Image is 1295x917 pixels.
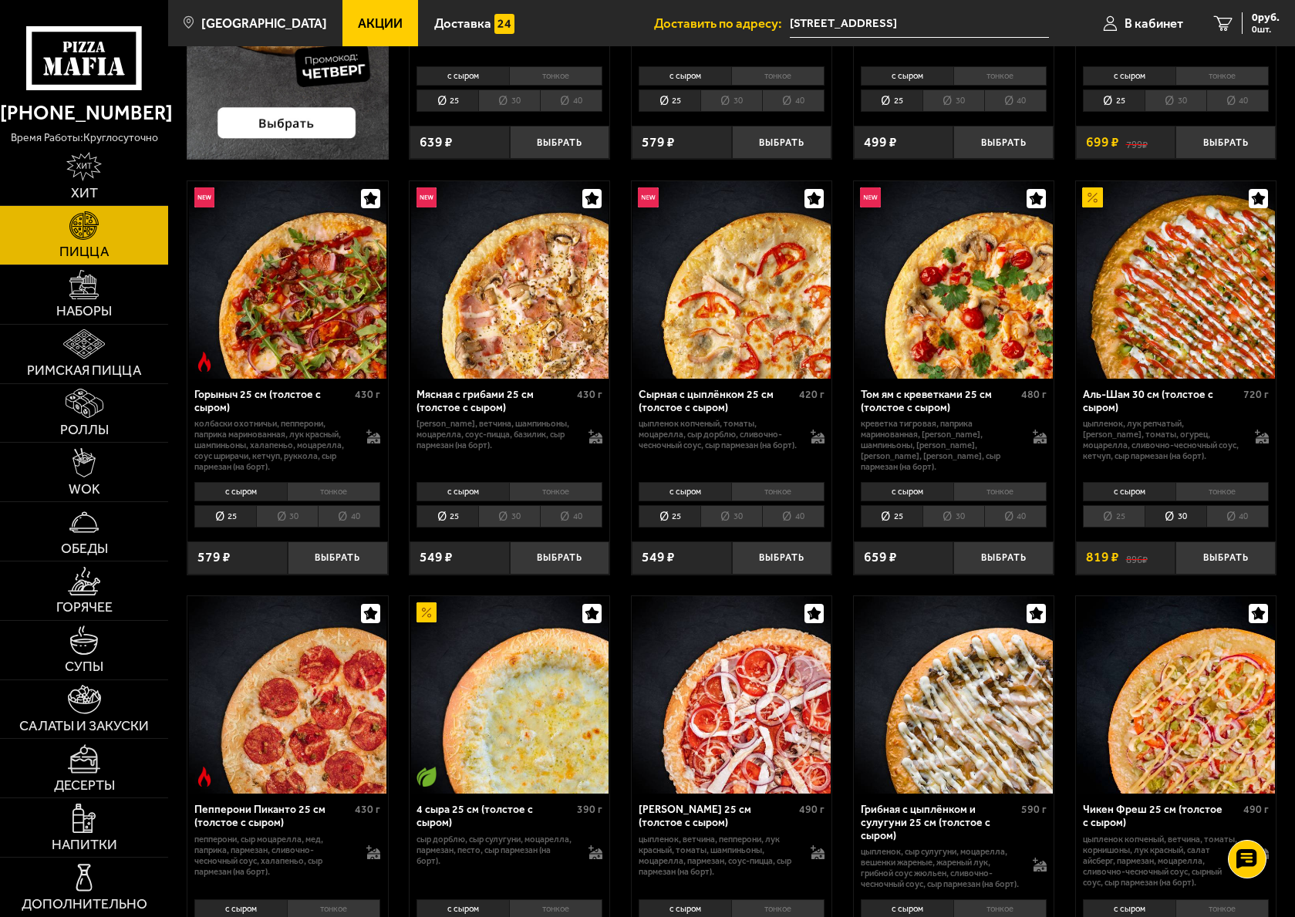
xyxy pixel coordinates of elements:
[1243,803,1269,816] span: 490 г
[416,89,478,112] li: 25
[861,846,1019,889] p: цыпленок, сыр сулугуни, моцарелла, вешенки жареные, жареный лук, грибной соус Жюльен, сливочно-че...
[1126,551,1148,564] s: 896 ₽
[639,505,700,528] li: 25
[632,596,830,794] img: Петровская 25 см (толстое с сыром)
[1175,482,1269,501] li: тонкое
[642,136,675,149] span: 579 ₽
[61,542,108,556] span: Обеды
[864,136,897,149] span: 499 ₽
[953,541,1054,575] button: Выбрать
[654,17,790,30] span: Доставить по адресу:
[855,181,1052,379] img: Том ям с креветками 25 см (толстое с сыром)
[416,505,478,528] li: 25
[416,418,575,450] p: [PERSON_NAME], ветчина, шампиньоны, моцарелла, соус-пицца, базилик, сыр пармезан (на борт).
[1083,505,1145,528] li: 25
[187,181,388,379] a: НовинкаОстрое блюдоГорыныч 25 см (толстое с сыром)
[953,482,1047,501] li: тонкое
[864,551,897,564] span: 659 ₽
[256,505,318,528] li: 30
[355,388,380,401] span: 430 г
[1175,541,1276,575] button: Выбрать
[416,834,575,866] p: сыр дорблю, сыр сулугуни, моцарелла, пармезан, песто, сыр пармезан (на борт).
[790,9,1049,38] input: Ваш адрес доставки
[854,596,1054,794] a: Грибная с цыплёнком и сулугуни 25 см (толстое с сыром)
[861,505,922,528] li: 25
[639,834,797,877] p: цыпленок, ветчина, пепперони, лук красный, томаты, шампиньоны, моцарелла, пармезан, соус-пицца, с...
[416,804,572,830] div: 4 сыра 25 см (толстое с сыром)
[1086,551,1119,564] span: 819 ₽
[861,66,953,86] li: с сыром
[984,505,1047,528] li: 40
[700,505,762,528] li: 30
[420,136,453,149] span: 639 ₽
[1252,25,1280,34] span: 0 шт.
[54,779,115,793] span: Десерты
[1243,388,1269,401] span: 720 г
[509,482,602,501] li: тонкое
[638,187,658,207] img: Новинка
[510,126,610,159] button: Выбрать
[632,181,832,379] a: НовинкаСырная с цыплёнком 25 см (толстое с сыром)
[1206,89,1269,112] li: 40
[1021,803,1047,816] span: 590 г
[1083,834,1241,888] p: цыпленок копченый, ветчина, томаты, корнишоны, лук красный, салат айсберг, пармезан, моцарелла, с...
[639,66,731,86] li: с сыром
[288,541,388,575] button: Выбрать
[1145,505,1206,528] li: 30
[1252,12,1280,23] span: 0 руб.
[984,89,1047,112] li: 40
[194,767,214,787] img: Острое блюдо
[1083,66,1175,86] li: с сыром
[411,181,609,379] img: Мясная с грибами 25 см (толстое с сыром)
[1145,89,1206,112] li: 30
[194,389,350,415] div: Горыныч 25 см (толстое с сыром)
[1077,181,1274,379] img: Аль-Шам 30 см (толстое с сыром)
[1206,505,1269,528] li: 40
[1125,17,1183,30] span: В кабинет
[1086,136,1119,149] span: 699 ₽
[60,423,109,437] span: Роллы
[861,418,1019,472] p: креветка тигровая, паприка маринованная, [PERSON_NAME], шампиньоны, [PERSON_NAME], [PERSON_NAME],...
[632,596,832,794] a: Петровская 25 см (толстое с сыром)
[1076,181,1276,379] a: АкционныйАль-Шам 30 см (толстое с сыром)
[1083,89,1145,112] li: 25
[860,187,880,207] img: Новинка
[416,389,572,415] div: Мясная с грибами 25 см (толстое с сыром)
[416,767,437,787] img: Вегетарианское блюдо
[410,596,610,794] a: АкционныйВегетарианское блюдо4 сыра 25 см (толстое с сыром)
[420,551,453,564] span: 549 ₽
[1082,187,1102,207] img: Акционный
[922,89,984,112] li: 30
[65,660,103,674] span: Супы
[189,181,386,379] img: Горыныч 25 см (толстое с сыром)
[762,505,825,528] li: 40
[861,89,922,112] li: 25
[201,17,327,30] span: [GEOGRAPHIC_DATA]
[1126,136,1148,149] s: 799 ₽
[632,181,830,379] img: Сырная с цыплёнком 25 см (толстое с сыром)
[790,9,1049,38] span: улица Добровольцев, 58, подъезд 1
[642,551,675,564] span: 549 ₽
[197,551,231,564] span: 579 ₽
[1076,596,1276,794] a: Чикен Фреш 25 см (толстое с сыром)
[194,834,352,877] p: пепперони, сыр Моцарелла, мед, паприка, пармезан, сливочно-чесночный соус, халапеньо, сыр пармеза...
[639,389,794,415] div: Сырная с цыплёнком 25 см (толстое с сыром)
[194,482,287,501] li: с сыром
[416,482,509,501] li: с сыром
[59,245,109,259] span: Пицца
[194,352,214,372] img: Острое блюдо
[639,89,700,112] li: 25
[922,505,984,528] li: 30
[1083,389,1239,415] div: Аль-Шам 30 см (толстое с сыром)
[577,388,602,401] span: 430 г
[494,14,514,34] img: 15daf4d41897b9f0e9f617042186c801.svg
[861,804,1017,842] div: Грибная с цыплёнком и сулугуни 25 см (толстое с сыром)
[194,804,350,830] div: Пепперони Пиканто 25 см (толстое с сыром)
[700,89,762,112] li: 30
[478,505,540,528] li: 30
[434,17,491,30] span: Доставка
[1083,482,1175,501] li: с сыром
[861,389,1017,415] div: Том ям с креветками 25 см (толстое с сыром)
[56,601,113,615] span: Горячее
[410,181,610,379] a: НовинкаМясная с грибами 25 см (толстое с сыром)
